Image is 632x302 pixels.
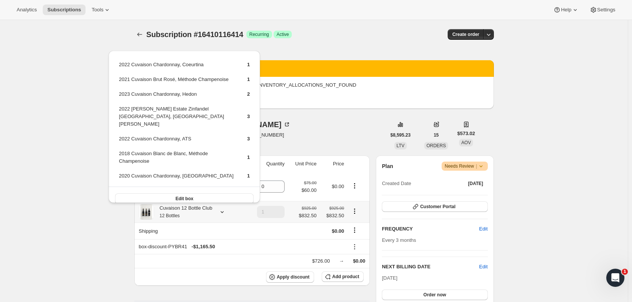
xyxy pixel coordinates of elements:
button: Subscriptions [134,29,145,40]
button: Settings [585,5,620,15]
button: Product actions [349,207,361,215]
td: 2022 Cuvaison Chardonnay, ATS [118,135,234,149]
span: Analytics [17,7,37,13]
span: [DATE] [468,181,483,187]
button: Add product [322,271,364,282]
th: Price [319,156,346,172]
span: Settings [597,7,615,13]
span: [DATE] [382,275,397,281]
button: Order now [382,290,487,300]
iframe: Intercom live chat [606,269,624,287]
h2: Plan [382,162,393,170]
button: Subscriptions [43,5,86,15]
span: 1 [247,173,250,179]
span: Edit [479,225,487,233]
span: Subscription #16410116414 [146,30,243,39]
small: 12 Bottles [160,213,180,218]
span: Order now [423,292,446,298]
span: AOV [461,140,471,145]
span: 1 [622,269,628,275]
button: Edit box [115,193,254,204]
h2: NEXT BILLING DATE [382,263,479,271]
button: Help [549,5,583,15]
button: Product actions [349,182,361,190]
span: $60.00 [302,187,317,194]
span: Create order [452,31,479,37]
small: $925.00 [329,206,344,210]
span: $0.00 [353,258,366,264]
button: 15 [429,130,443,140]
span: Edit box [176,196,193,202]
span: 1 [247,62,250,67]
span: Help [561,7,571,13]
td: 2022 Cuvaison Chardonnay, Coeurtina [118,61,234,75]
span: $0.00 [332,184,344,189]
span: - $1,165.50 [191,243,215,251]
button: Tools [87,5,115,15]
span: Every 3 months [382,237,416,243]
button: $8,595.23 [386,130,415,140]
td: 2023 Cuvaison Chardonnay, Hedon [118,90,234,104]
span: Apply discount [277,274,310,280]
span: Add product [332,274,359,280]
span: ORDERS [427,143,446,148]
span: 3 [247,114,250,119]
span: | [476,163,477,169]
button: [DATE] [464,178,488,189]
span: $832.50 [299,212,316,219]
span: 15 [434,132,439,138]
div: $726.00 [312,257,330,265]
span: 1 [247,76,250,82]
div: → [339,257,344,265]
div: box-discount-PYBR41 [139,243,344,251]
small: $925.00 [302,206,316,210]
span: Created Date [382,180,411,187]
span: $8,595.23 [391,132,411,138]
div: Cuvaison 12 Bottle Club [154,204,212,219]
span: Recurring [249,31,269,37]
span: Customer Portal [420,204,455,210]
button: Customer Portal [382,201,487,212]
span: Active [277,31,289,37]
button: Analytics [12,5,41,15]
button: Edit [479,263,487,271]
span: $832.50 [321,212,344,219]
button: Create order [448,29,484,40]
button: Edit [475,223,492,235]
button: Shipping actions [349,226,361,234]
td: 2020 Cuvaison Chardonnay, [GEOGRAPHIC_DATA] [118,172,234,186]
span: LTV [397,143,405,148]
p: The subscription order was held due to a billing error: INVENTORY_ALLOCATIONS_NOT_FOUND [140,81,488,89]
span: $573.02 [457,130,475,137]
span: Subscriptions [47,7,81,13]
th: Quantity [247,156,287,172]
button: Apply discount [266,271,314,283]
td: 2018 Cuvaison Blanc de Blanc, Méthode Champenoise [118,149,234,171]
span: 2 [247,91,250,97]
span: 3 [247,136,250,142]
td: 2021 Cuvaison Brut Rosé, Méthode Champenoise [118,75,234,89]
small: $75.00 [304,181,316,185]
span: $0.00 [332,228,344,234]
th: Shipping [134,223,247,239]
td: 2022 [PERSON_NAME] Estate Zinfandel [GEOGRAPHIC_DATA], [GEOGRAPHIC_DATA][PERSON_NAME] [118,105,234,134]
span: 1 [247,154,250,160]
span: Needs Review [445,162,485,170]
span: Tools [92,7,103,13]
h2: FREQUENCY [382,225,479,233]
th: Unit Price [287,156,319,172]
